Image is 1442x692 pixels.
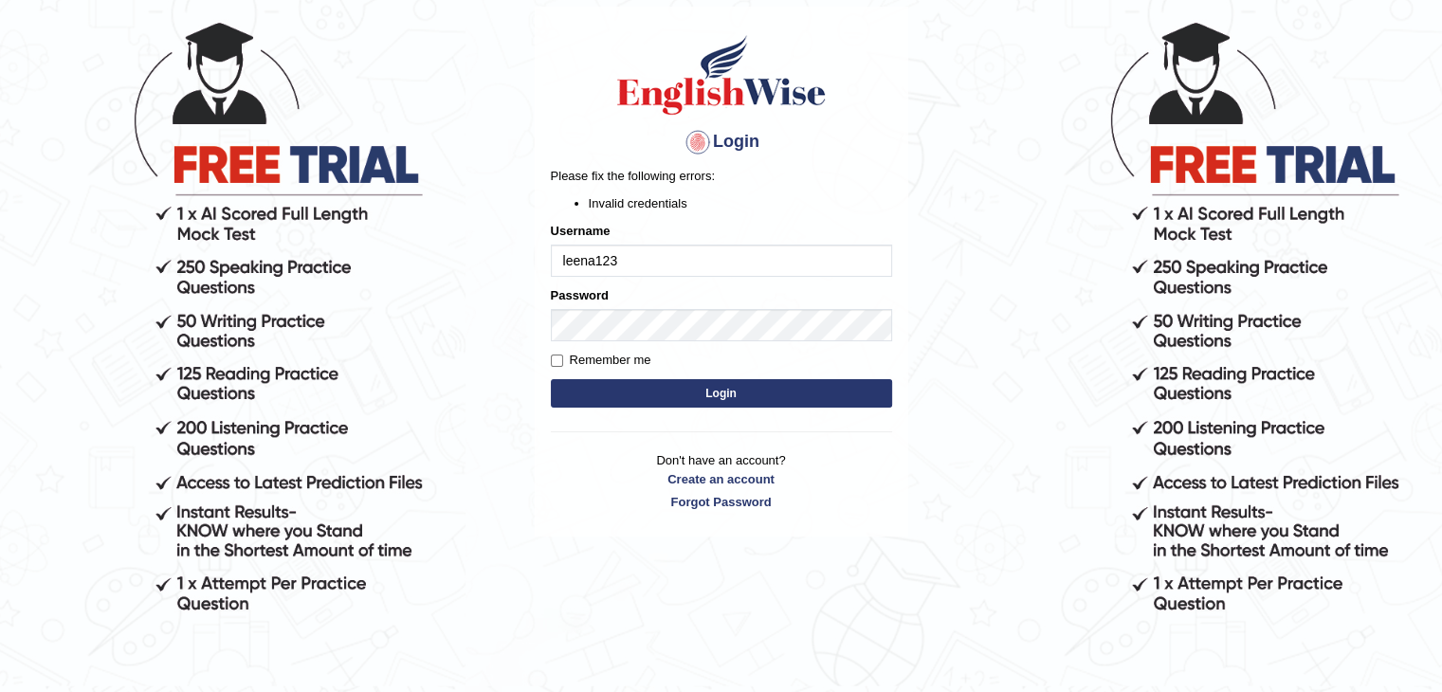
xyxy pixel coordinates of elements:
[551,286,609,304] label: Password
[551,493,892,511] a: Forgot Password
[551,451,892,510] p: Don't have an account?
[551,379,892,408] button: Login
[551,470,892,488] a: Create an account
[551,127,892,157] h4: Login
[589,194,892,212] li: Invalid credentials
[613,32,830,118] img: Logo of English Wise sign in for intelligent practice with AI
[551,355,563,367] input: Remember me
[551,351,651,370] label: Remember me
[551,222,611,240] label: Username
[551,167,892,185] p: Please fix the following errors:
